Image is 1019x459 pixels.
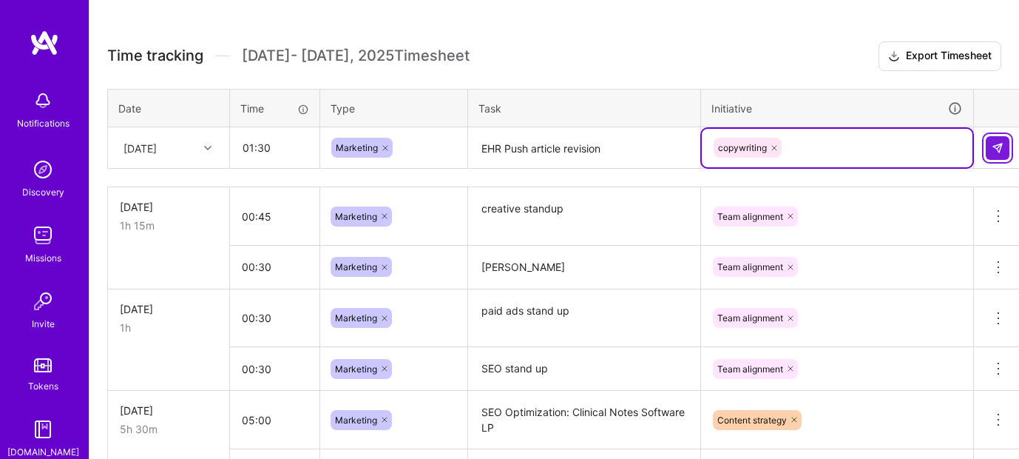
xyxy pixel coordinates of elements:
[120,320,217,335] div: 1h
[470,189,699,244] textarea: creative standup
[230,197,319,236] input: HH:MM
[28,221,58,250] img: teamwork
[28,378,58,394] div: Tokens
[335,363,377,375] span: Marketing
[240,101,309,116] div: Time
[17,115,70,131] div: Notifications
[717,363,783,375] span: Team alignment
[992,142,1003,154] img: Submit
[242,47,470,65] span: [DATE] - [DATE] , 2025 Timesheet
[123,140,157,155] div: [DATE]
[986,136,1011,160] div: null
[120,199,217,215] div: [DATE]
[34,358,52,372] img: tokens
[335,211,377,222] span: Marketing
[231,128,319,167] input: HH:MM
[470,247,699,288] textarea: [PERSON_NAME]
[717,415,787,426] span: Content strategy
[120,301,217,317] div: [DATE]
[230,349,319,389] input: HH:MM
[470,129,699,168] textarea: EHR Push article revision
[28,287,58,316] img: Invite
[468,89,701,127] th: Task
[230,401,319,440] input: HH:MM
[107,47,203,65] span: Time tracking
[204,144,211,152] i: icon Chevron
[717,211,783,222] span: Team alignment
[32,316,55,332] div: Invite
[878,41,1001,71] button: Export Timesheet
[30,30,59,56] img: logo
[120,421,217,437] div: 5h 30m
[717,312,783,324] span: Team alignment
[335,415,377,426] span: Marketing
[120,218,217,233] div: 1h 15m
[335,312,377,324] span: Marketing
[470,291,699,346] textarea: paid ads stand up
[25,250,61,266] div: Missions
[888,49,900,64] i: icon Download
[120,403,217,418] div: [DATE]
[717,261,783,272] span: Team alignment
[320,89,468,127] th: Type
[718,142,767,153] span: copywriting
[28,415,58,444] img: guide book
[230,247,319,287] input: HH:MM
[470,349,699,389] textarea: SEO stand up
[108,89,230,127] th: Date
[336,142,378,153] span: Marketing
[28,155,58,184] img: discovery
[335,261,377,272] span: Marketing
[230,298,319,338] input: HH:MM
[22,184,64,200] div: Discovery
[711,100,963,117] div: Initiative
[28,86,58,115] img: bell
[470,392,699,448] textarea: SEO Optimization: Clinical Notes Software LP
